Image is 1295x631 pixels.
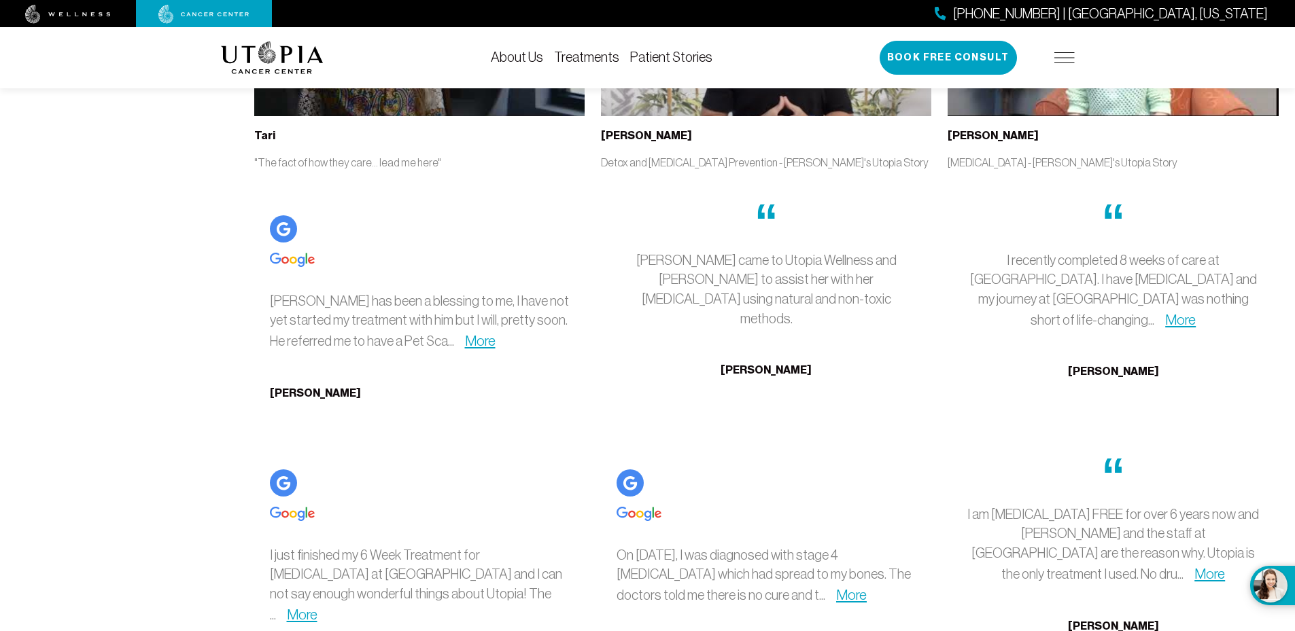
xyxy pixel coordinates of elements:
[1068,365,1159,378] b: [PERSON_NAME]
[491,50,543,65] a: About Us
[836,587,867,602] a: More
[221,41,324,74] img: logo
[270,291,569,352] p: [PERSON_NAME] has been a blessing to me, I have not yet started my treatment with him but I will,...
[935,4,1268,24] a: [PHONE_NUMBER] | [GEOGRAPHIC_DATA], [US_STATE]
[953,4,1268,24] span: [PHONE_NUMBER] | [GEOGRAPHIC_DATA], [US_STATE]
[270,469,297,497] img: Google
[617,469,644,497] img: Google
[601,155,931,170] p: Detox and [MEDICAL_DATA] Prevention - [PERSON_NAME]'s Utopia Story
[963,505,1262,585] p: I am [MEDICAL_DATA] FREE for over 6 years now and [PERSON_NAME] and the staff at [GEOGRAPHIC_DATA...
[554,50,619,65] a: Treatments
[254,155,585,170] p: "The fact of how they care... lead me here"
[270,253,315,267] img: Google
[270,507,315,521] img: Google
[465,333,496,348] a: More
[617,545,916,606] p: On [DATE], I was diagnosed with stage 4 [MEDICAL_DATA] which had spread to my bones. The doctors ...
[1054,52,1075,63] img: icon-hamburger
[270,215,297,242] img: Google
[880,41,1017,75] button: Book Free Consult
[25,5,111,24] img: wellness
[755,194,778,250] span: “
[270,386,361,399] b: [PERSON_NAME]
[1165,312,1196,327] a: More
[601,129,692,142] b: [PERSON_NAME]
[1194,566,1225,581] a: More
[630,50,712,65] a: Patient Stories
[617,507,661,521] img: Google
[1101,194,1125,250] span: “
[617,251,916,329] p: [PERSON_NAME] came to Utopia Wellness and [PERSON_NAME] to assist her with her [MEDICAL_DATA] usi...
[948,129,1039,142] b: [PERSON_NAME]
[287,607,317,622] a: More
[721,363,812,376] b: [PERSON_NAME]
[948,155,1278,170] p: [MEDICAL_DATA] - [PERSON_NAME]'s Utopia Story
[158,5,249,24] img: cancer center
[270,545,569,626] p: I just finished my 6 Week Treatment for [MEDICAL_DATA] at [GEOGRAPHIC_DATA] and I can not say eno...
[254,129,275,142] b: Tari
[963,251,1262,331] p: I recently completed 8 weeks of care at [GEOGRAPHIC_DATA]. I have [MEDICAL_DATA] and my journey a...
[1101,448,1125,504] span: “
